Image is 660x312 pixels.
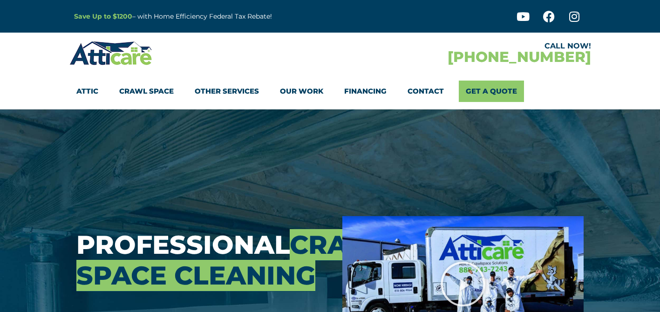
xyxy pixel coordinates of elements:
[74,11,376,22] p: – with Home Efficiency Federal Tax Rebate!
[76,229,392,291] span: Crawl Space Cleaning
[440,261,486,307] div: Play Video
[76,230,329,291] h3: Professional
[119,81,174,102] a: Crawl Space
[195,81,259,102] a: Other Services
[344,81,387,102] a: Financing
[459,81,524,102] a: Get A Quote
[330,42,591,50] div: CALL NOW!
[280,81,323,102] a: Our Work
[76,81,98,102] a: Attic
[76,81,584,102] nav: Menu
[74,12,132,20] a: Save Up to $1200
[408,81,444,102] a: Contact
